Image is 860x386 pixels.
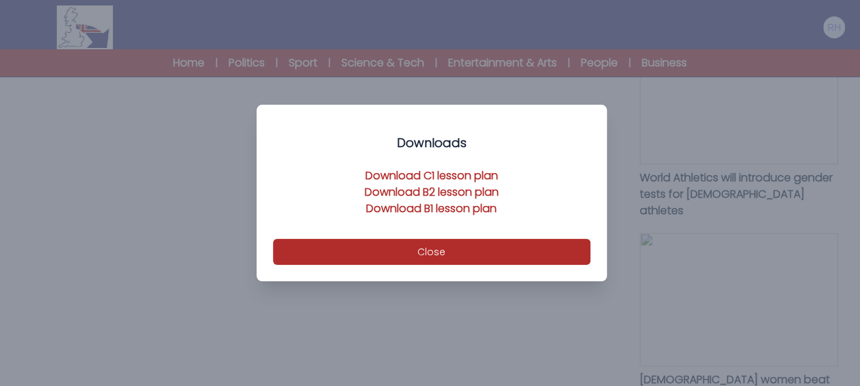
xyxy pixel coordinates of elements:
button: Close [273,239,590,265]
a: Download B2 lesson plan [365,184,499,200]
a: Close [273,244,590,259]
a: Download B1 lesson plan [366,201,497,216]
h3: Downloads [273,135,590,151]
a: Download C1 lesson plan [365,168,498,183]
